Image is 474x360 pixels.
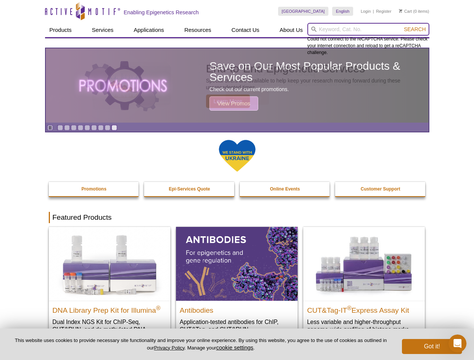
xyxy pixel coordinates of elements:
a: Online Events [240,182,331,196]
input: Keyword, Cat. No. [307,23,429,36]
p: Dual Index NGS Kit for ChIP-Seq, CUT&RUN, and ds methylated DNA assays. [53,318,167,341]
article: Save on Our Most Popular Products & Services [46,48,429,123]
a: Privacy Policy [154,345,184,351]
h2: Featured Products [49,212,426,223]
a: Go to slide 2 [64,125,70,130]
a: Cart [399,9,412,14]
h2: Enabling Epigenetics Research [124,9,199,16]
a: Services [87,23,118,37]
a: Go to slide 1 [57,125,63,130]
a: Customer Support [335,182,426,196]
a: Go to slide 7 [98,125,104,130]
h2: DNA Library Prep Kit for Illumina [53,303,167,314]
a: Go to slide 9 [111,125,117,130]
strong: Customer Support [361,186,400,192]
li: (0 items) [399,7,429,16]
a: Contact Us [227,23,264,37]
strong: Promotions [81,186,107,192]
p: Application-tested antibodies for ChIP, CUT&Tag, and CUT&RUN. [180,318,294,333]
a: [GEOGRAPHIC_DATA] [278,7,329,16]
li: | [373,7,374,16]
img: DNA Library Prep Kit for Illumina [49,227,170,300]
span: View Promos [209,96,258,111]
a: Register [376,9,391,14]
a: Go to slide 5 [84,125,90,130]
a: The word promotions written in all caps with a glowing effect Save on Our Most Popular Products &... [46,48,429,123]
img: The word promotions written in all caps with a glowing effect [74,66,173,105]
div: Could not connect to the reCAPTCHA service. Please check your internet connection and reload to g... [307,23,429,56]
sup: ® [347,304,352,311]
button: Got it! [402,339,462,354]
a: Resources [180,23,216,37]
button: cookie settings [216,344,253,351]
h2: Save on Our Most Popular Products & Services [209,60,424,83]
a: Toggle autoplay [47,125,53,130]
a: Go to slide 4 [78,125,83,130]
img: CUT&Tag-IT® Express Assay Kit [303,227,425,300]
p: This website uses cookies to provide necessary site functionality and improve your online experie... [12,337,390,351]
a: Login [361,9,371,14]
strong: Epi-Services Quote [169,186,210,192]
p: Less variable and higher-throughput genome-wide profiling of histone marks​. [307,318,421,333]
h2: Antibodies [180,303,294,314]
a: English [332,7,353,16]
sup: ® [156,304,161,311]
img: Your Cart [399,9,402,13]
a: Go to slide 6 [91,125,97,130]
button: Search [402,26,428,33]
a: Go to slide 8 [105,125,110,130]
span: Search [404,26,426,32]
a: Applications [129,23,169,37]
iframe: Intercom live chat [448,334,466,352]
a: Products [45,23,76,37]
p: Check out our current promotions. [209,86,424,93]
a: Promotions [49,182,140,196]
strong: Online Events [270,186,300,192]
a: Go to slide 3 [71,125,77,130]
a: All Antibodies Antibodies Application-tested antibodies for ChIP, CUT&Tag, and CUT&RUN. [176,227,298,340]
img: All Antibodies [176,227,298,300]
a: About Us [275,23,307,37]
a: CUT&Tag-IT® Express Assay Kit CUT&Tag-IT®Express Assay Kit Less variable and higher-throughput ge... [303,227,425,340]
a: Epi-Services Quote [144,182,235,196]
img: We Stand With Ukraine [218,139,256,172]
a: DNA Library Prep Kit for Illumina DNA Library Prep Kit for Illumina® Dual Index NGS Kit for ChIP-... [49,227,170,348]
h2: CUT&Tag-IT Express Assay Kit [307,303,421,314]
